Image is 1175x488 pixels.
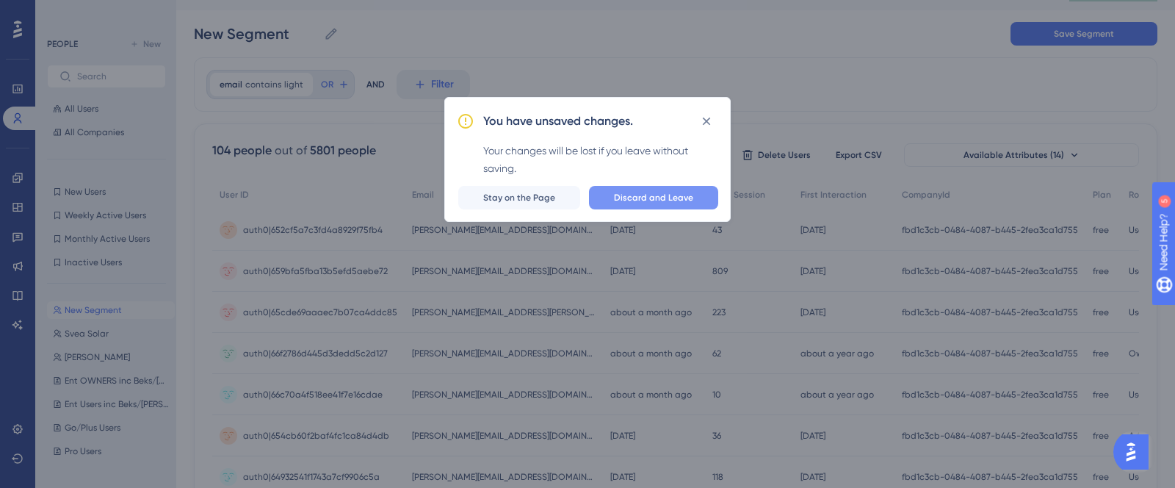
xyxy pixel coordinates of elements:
[102,7,106,19] div: 5
[483,112,633,130] h2: You have unsaved changes.
[1113,430,1157,474] iframe: UserGuiding AI Assistant Launcher
[483,142,718,177] div: Your changes will be lost if you leave without saving.
[614,192,693,204] span: Discard and Leave
[483,192,555,204] span: Stay on the Page
[35,4,92,21] span: Need Help?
